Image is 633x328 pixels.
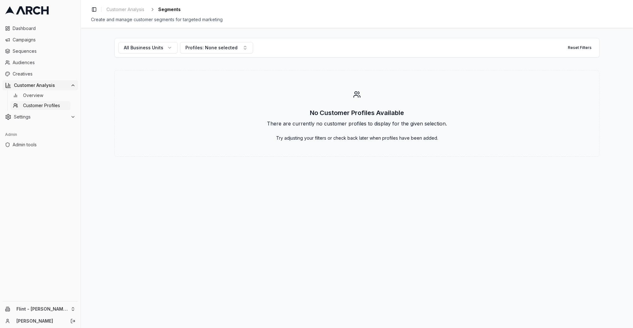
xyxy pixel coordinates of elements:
[10,101,70,110] a: Customer Profiles
[23,102,60,109] span: Customer Profiles
[564,43,595,53] button: Reset Filters
[91,16,623,23] div: Create and manage customer segments for targeted marketing
[14,82,68,88] span: Customer Analysis
[3,58,78,68] a: Audiences
[3,304,78,314] button: Flint - [PERSON_NAME] Heating & Air Conditioning
[13,48,75,54] span: Sequences
[16,306,68,312] span: Flint - [PERSON_NAME] Heating & Air Conditioning
[69,317,77,325] button: Log out
[158,6,181,13] span: Segments
[13,71,75,77] span: Creatives
[3,80,78,90] button: Customer Analysis
[14,114,68,120] span: Settings
[13,142,75,148] span: Admin tools
[13,37,75,43] span: Campaigns
[104,5,181,14] nav: breadcrumb
[104,5,147,14] a: Customer Analysis
[276,135,438,141] p: Try adjusting your filters or check back later when profiles have been added.
[267,120,447,127] p: There are currently no customer profiles to display for the given selection.
[185,45,238,51] div: Profiles: None selected
[13,25,75,32] span: Dashboard
[106,6,144,13] span: Customer Analysis
[3,140,78,150] a: Admin tools
[124,45,163,51] span: All Business Units
[3,35,78,45] a: Campaigns
[3,130,78,140] div: Admin
[16,318,63,324] a: [PERSON_NAME]
[13,59,75,66] span: Audiences
[3,23,78,33] a: Dashboard
[23,92,43,99] span: Overview
[10,91,70,100] a: Overview
[3,69,78,79] a: Creatives
[118,42,178,53] button: All Business Units
[310,108,404,117] h3: No Customer Profiles Available
[3,46,78,56] a: Sequences
[3,112,78,122] button: Settings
